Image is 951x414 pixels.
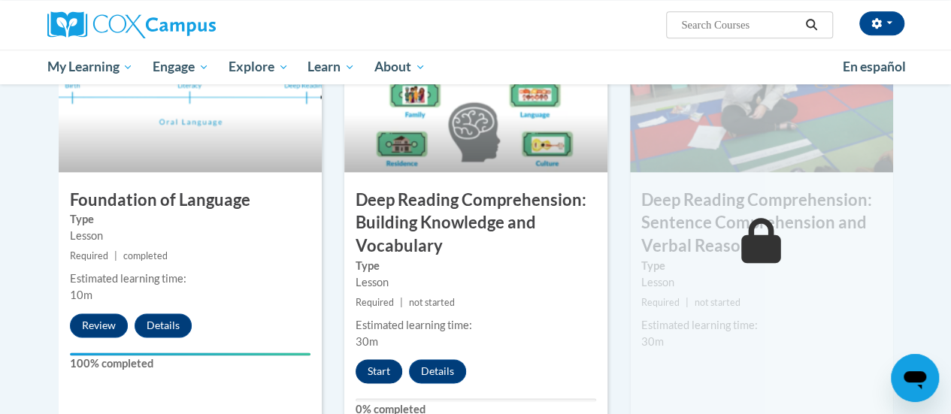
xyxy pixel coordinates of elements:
[409,359,466,383] button: Details
[70,352,310,355] div: Your progress
[630,22,893,172] img: Course Image
[298,50,365,84] a: Learn
[229,58,289,76] span: Explore
[356,274,596,291] div: Lesson
[641,297,680,308] span: Required
[409,297,455,308] span: not started
[356,359,402,383] button: Start
[680,16,800,34] input: Search Courses
[630,189,893,258] h3: Deep Reading Comprehension: Sentence Comprehension and Verbal Reasoning
[114,250,117,261] span: |
[356,317,596,334] div: Estimated learning time:
[695,297,741,308] span: not started
[70,355,310,372] label: 100% completed
[356,297,394,308] span: Required
[70,228,310,244] div: Lesson
[400,297,403,308] span: |
[365,50,435,84] a: About
[143,50,219,84] a: Engage
[59,189,322,212] h3: Foundation of Language
[153,58,209,76] span: Engage
[891,354,939,402] iframe: Button to launch messaging window
[36,50,916,84] div: Main menu
[356,258,596,274] label: Type
[47,58,133,76] span: My Learning
[356,335,378,348] span: 30m
[641,335,664,348] span: 30m
[59,22,322,172] img: Course Image
[307,58,355,76] span: Learn
[70,289,92,301] span: 10m
[686,297,689,308] span: |
[135,313,192,337] button: Details
[374,58,426,76] span: About
[38,50,144,84] a: My Learning
[800,16,822,34] button: Search
[859,11,904,35] button: Account Settings
[641,317,882,334] div: Estimated learning time:
[641,258,882,274] label: Type
[70,211,310,228] label: Type
[833,51,916,83] a: En español
[123,250,168,261] span: completed
[70,270,310,287] div: Estimated learning time:
[219,50,298,84] a: Explore
[843,59,906,74] span: En español
[47,11,318,38] a: Cox Campus
[70,313,128,337] button: Review
[641,274,882,291] div: Lesson
[70,250,108,261] span: Required
[344,189,607,258] h3: Deep Reading Comprehension: Building Knowledge and Vocabulary
[47,11,216,38] img: Cox Campus
[344,22,607,172] img: Course Image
